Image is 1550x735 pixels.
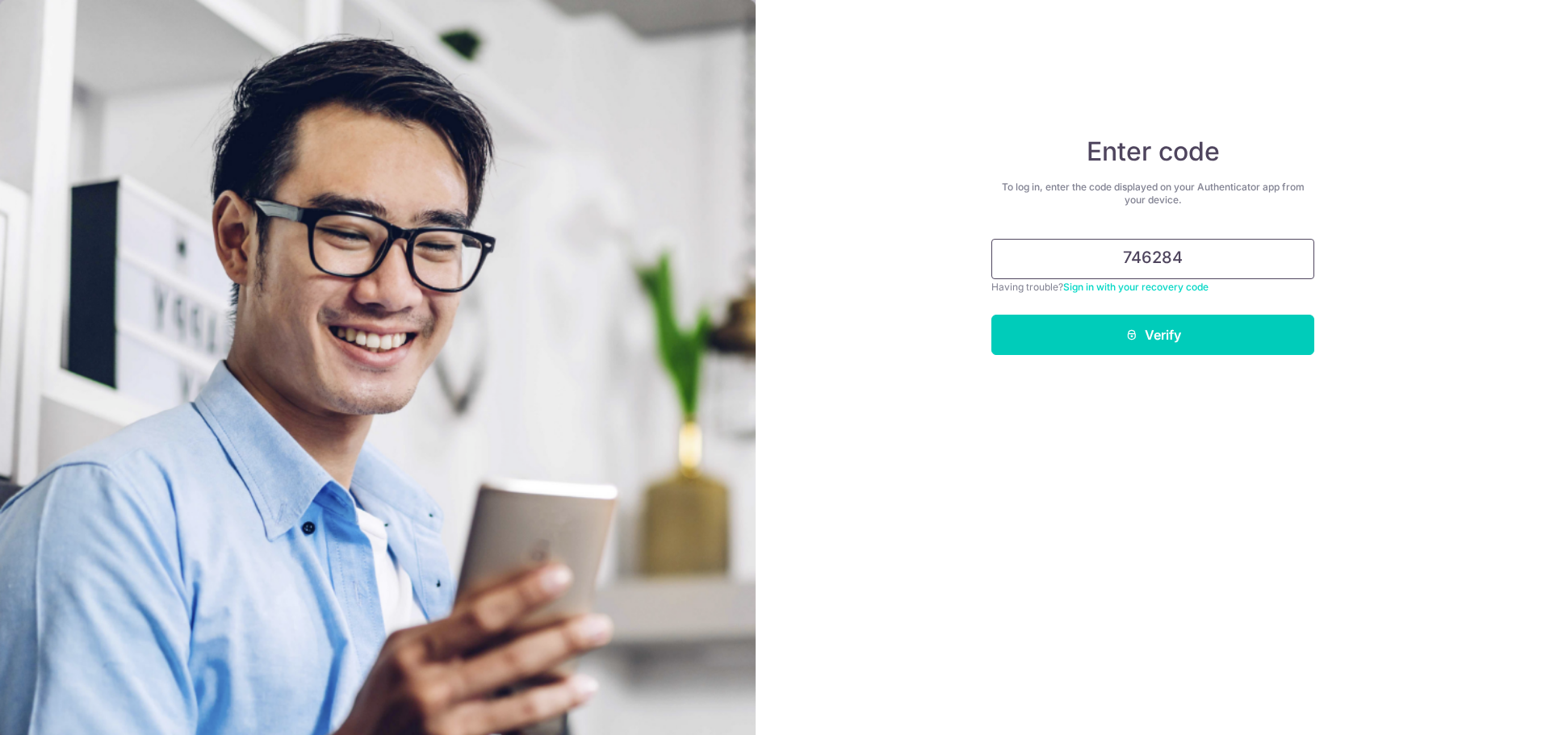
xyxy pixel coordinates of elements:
[991,181,1314,207] div: To log in, enter the code displayed on your Authenticator app from your device.
[1063,281,1209,293] a: Sign in with your recovery code
[991,136,1314,168] h4: Enter code
[991,315,1314,355] button: Verify
[991,279,1314,295] div: Having trouble?
[991,239,1314,279] input: Enter 6 digit code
